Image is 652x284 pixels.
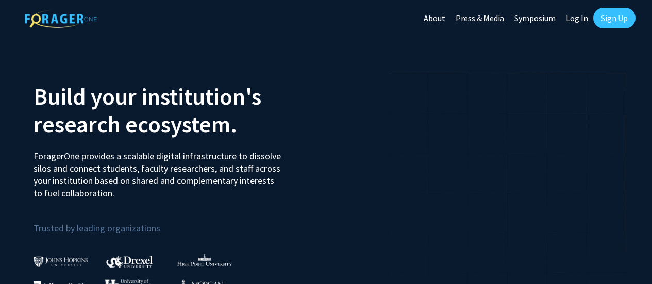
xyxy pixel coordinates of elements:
img: High Point University [177,254,232,266]
p: Trusted by leading organizations [34,208,319,236]
img: Johns Hopkins University [34,256,88,267]
img: Drexel University [106,256,153,268]
h2: Build your institution's research ecosystem. [34,82,319,138]
p: ForagerOne provides a scalable digital infrastructure to dissolve silos and connect students, fac... [34,142,284,199]
a: Sign Up [593,8,636,28]
img: ForagerOne Logo [25,10,97,28]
